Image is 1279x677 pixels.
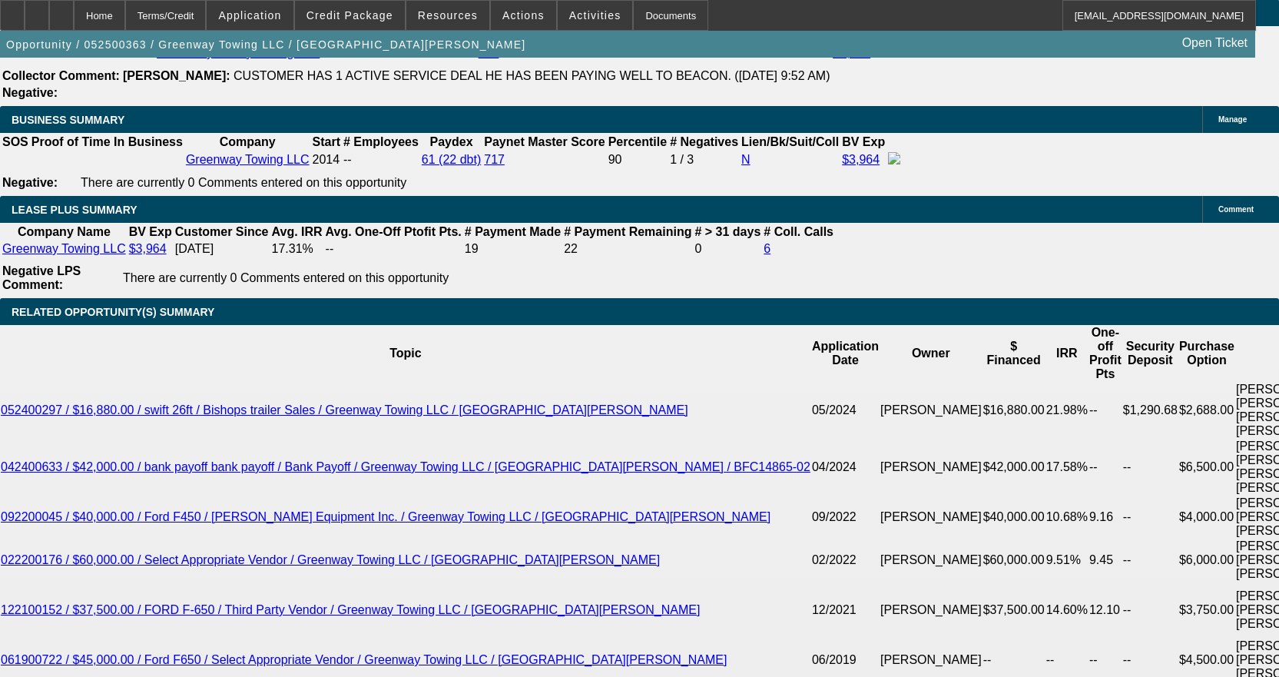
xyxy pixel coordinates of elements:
a: 052400297 / $16,880.00 / swift 26ft / Bishops trailer Sales / Greenway Towing LLC / [GEOGRAPHIC_D... [1,403,688,416]
button: Activities [558,1,633,30]
b: Start [313,135,340,148]
a: 6 [764,242,770,255]
a: 122100152 / $37,500.00 / FORD F-650 / Third Party Vendor / Greenway Towing LLC / [GEOGRAPHIC_DATA... [1,603,700,616]
span: Credit Package [306,9,393,22]
td: $3,750.00 [1178,582,1235,639]
td: [PERSON_NAME] [880,496,982,539]
b: Company Name [18,225,111,238]
td: -- [1122,496,1178,539]
button: Resources [406,1,489,30]
a: Greenway Towing LLC [2,242,126,255]
span: Application [218,9,281,22]
td: $37,500.00 [982,582,1045,639]
td: $1,290.68 [1122,382,1178,439]
td: 2014 [312,151,341,168]
td: 14.60% [1045,582,1088,639]
span: There are currently 0 Comments entered on this opportunity [123,271,449,284]
img: facebook-icon.png [888,152,900,164]
td: [PERSON_NAME] [880,439,982,496]
span: LEASE PLUS SUMMARY [12,204,138,216]
td: 17.58% [1045,439,1088,496]
a: 717 [484,153,505,166]
b: Avg. IRR [272,225,323,238]
td: 9.16 [1088,496,1122,539]
td: 0 [694,241,761,257]
td: $60,000.00 [982,539,1045,582]
a: 042400633 / $42,000.00 / bank payoff bank payoff / Bank Payoff / Greenway Towing LLC / [GEOGRAPHI... [1,460,810,473]
b: Lien/Bk/Suit/Coll [741,135,839,148]
td: 9.45 [1088,539,1122,582]
td: -- [1088,382,1122,439]
div: 90 [608,153,667,167]
a: $3,964 [129,242,167,255]
b: # Employees [343,135,419,148]
b: # Negatives [670,135,738,148]
span: Manage [1218,115,1247,124]
span: Comment [1218,205,1254,214]
b: Percentile [608,135,667,148]
a: 022200176 / $60,000.00 / Select Appropriate Vendor / Greenway Towing LLC / [GEOGRAPHIC_DATA][PERS... [1,553,660,566]
td: -- [1122,439,1178,496]
td: 22 [563,241,692,257]
th: SOS [2,134,29,150]
td: 21.98% [1045,382,1088,439]
a: 092200045 / $40,000.00 / Ford F450 / [PERSON_NAME] Equipment Inc. / Greenway Towing LLC / [GEOGRA... [1,510,770,523]
th: Security Deposit [1122,325,1178,382]
b: BV Exp [842,135,885,148]
th: Application Date [811,325,880,382]
button: Actions [491,1,556,30]
b: Avg. One-Off Ptofit Pts. [326,225,462,238]
td: $6,500.00 [1178,439,1235,496]
b: Negative: [2,176,58,189]
b: Negative LPS Comment: [2,264,81,291]
td: 02/2022 [811,539,880,582]
a: Open Ticket [1176,30,1254,56]
th: Proof of Time In Business [31,134,184,150]
td: 12/2021 [811,582,880,639]
button: Credit Package [295,1,405,30]
td: 9.51% [1045,539,1088,582]
span: Opportunity / 052500363 / Greenway Towing LLC / [GEOGRAPHIC_DATA][PERSON_NAME] [6,38,525,51]
td: $16,880.00 [982,382,1045,439]
td: -- [1122,582,1178,639]
a: 61 (22 dbt) [422,153,481,166]
td: 17.31% [271,241,323,257]
th: Owner [880,325,982,382]
span: RELATED OPPORTUNITY(S) SUMMARY [12,306,214,318]
b: Customer Since [175,225,269,238]
b: Negative: [2,86,58,99]
span: BUSINESS SUMMARY [12,114,124,126]
th: IRR [1045,325,1088,382]
td: $42,000.00 [982,439,1045,496]
a: N [741,153,751,166]
div: 1 / 3 [670,153,738,167]
td: $4,000.00 [1178,496,1235,539]
a: $3,964 [842,153,880,166]
td: [PERSON_NAME] [880,582,982,639]
td: [PERSON_NAME] [880,539,982,582]
td: $6,000.00 [1178,539,1235,582]
td: $40,000.00 [982,496,1045,539]
td: [DATE] [174,241,270,257]
b: Collector Comment: [2,69,120,82]
b: BV Exp [129,225,172,238]
b: # Payment Made [465,225,561,238]
th: One-off Profit Pts [1088,325,1122,382]
b: # > 31 days [694,225,760,238]
span: Activities [569,9,621,22]
a: Greenway Towing LLC [186,153,310,166]
td: -- [1088,439,1122,496]
span: Resources [418,9,478,22]
b: Paydex [430,135,473,148]
td: [PERSON_NAME] [880,382,982,439]
td: 12.10 [1088,582,1122,639]
span: -- [343,153,352,166]
b: # Coll. Calls [764,225,833,238]
th: $ Financed [982,325,1045,382]
b: Company [220,135,276,148]
td: 19 [464,241,562,257]
b: # Payment Remaining [564,225,691,238]
td: -- [1122,539,1178,582]
td: 10.68% [1045,496,1088,539]
span: CUSTOMER HAS 1 ACTIVE SERVICE DEAL HE HAS BEEN PAYING WELL TO BEACON. ([DATE] 9:52 AM) [234,69,830,82]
